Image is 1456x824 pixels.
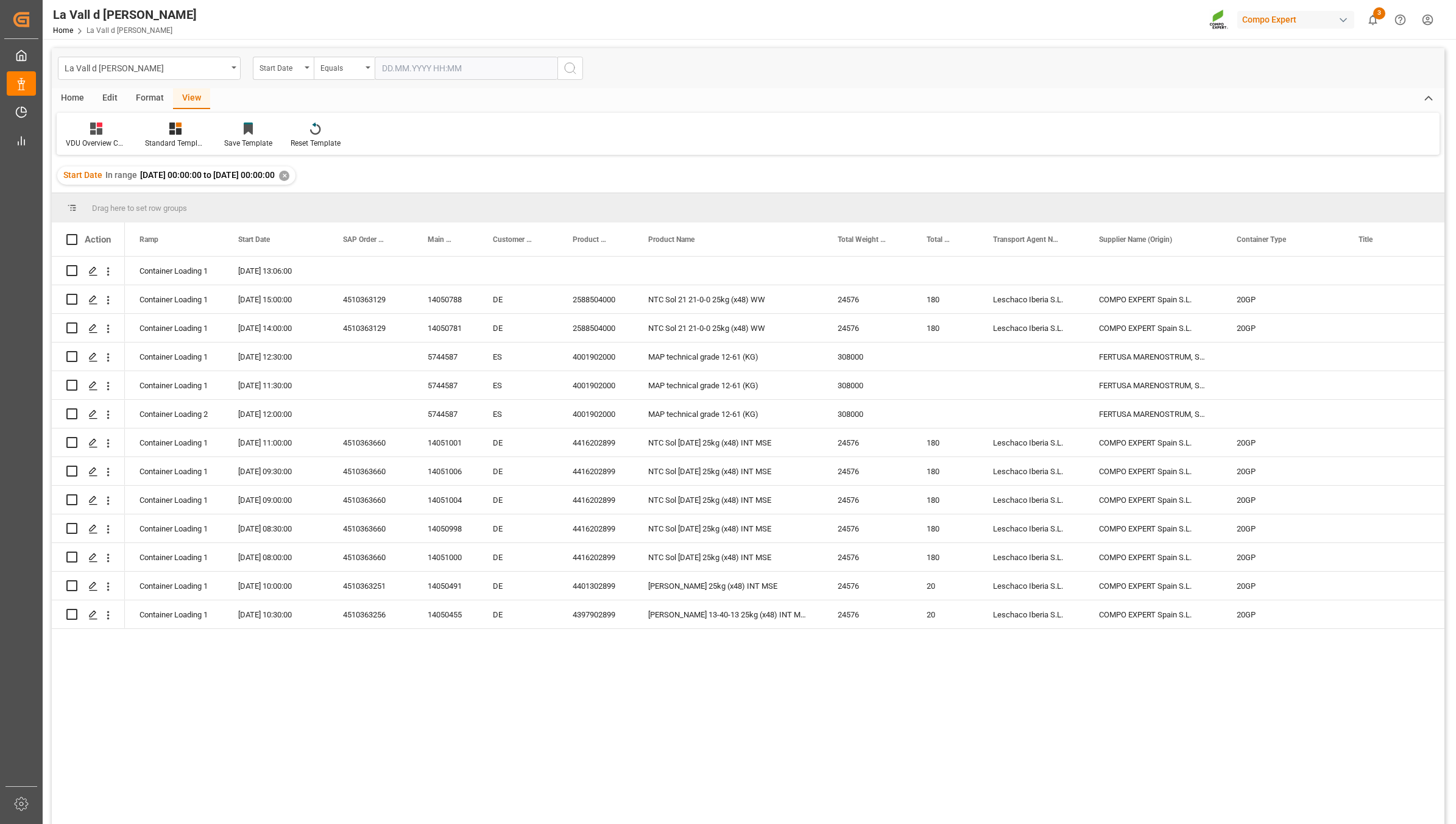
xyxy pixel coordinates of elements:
[558,314,634,342] div: 2588504000
[912,543,978,571] div: 180
[66,138,127,149] div: VDU Overview Carretileros
[478,543,558,571] div: DE
[478,514,558,542] div: DE
[823,400,912,428] div: 308000
[224,314,328,342] div: [DATE] 14:00:00
[634,400,823,428] div: MAP technical grade 12-61 (KG)
[478,371,558,399] div: ES
[413,314,478,342] div: 14050781
[320,60,362,74] div: Equals
[1222,600,1344,628] div: 20GP
[224,572,328,600] div: [DATE] 10:00:00
[1222,285,1344,313] div: 20GP
[52,343,125,371] div: Press SPACE to select this row.
[343,235,387,244] span: SAP Order Number
[1237,11,1354,29] div: Compo Expert
[838,235,886,244] span: Total Weight (in KGM)
[634,457,823,485] div: NTC Sol [DATE] 25kg (x48) INT MSE
[413,400,478,428] div: 5744587
[140,572,209,600] div: Container Loading 1
[634,486,823,514] div: NTC Sol [DATE] 25kg (x48) INT MSE
[413,543,478,571] div: 14051000
[328,285,413,313] div: 4510363129
[328,543,413,571] div: 4510363660
[573,235,608,244] span: Product Number
[52,543,125,572] div: Press SPACE to select this row.
[478,400,558,428] div: ES
[1222,514,1344,542] div: 20GP
[53,5,197,24] div: La Vall d [PERSON_NAME]
[1084,343,1222,371] div: FERTUSA MARENOSTRUM, SLU
[413,371,478,399] div: 5744587
[912,285,978,313] div: 180
[140,400,209,428] div: Container Loading 2
[558,285,634,313] div: 2588504000
[558,400,634,428] div: 4001902000
[328,314,413,342] div: 4510363129
[291,138,341,149] div: Reset Template
[224,138,272,149] div: Save Template
[140,544,209,572] div: Container Loading 1
[557,57,583,80] button: search button
[140,429,209,457] div: Container Loading 1
[912,572,978,600] div: 20
[634,514,823,542] div: NTC Sol [DATE] 25kg (x48) INT MSE
[1084,371,1222,399] div: FERTUSA MARENOSTRUM, SLU
[823,514,912,542] div: 24576
[413,600,478,628] div: 14050455
[224,543,328,571] div: [DATE] 08:00:00
[478,486,558,514] div: DE
[413,285,478,313] div: 14050788
[823,314,912,342] div: 24576
[558,514,634,542] div: 4416202899
[478,314,558,342] div: DE
[558,457,634,485] div: 4416202899
[140,486,209,514] div: Container Loading 1
[314,57,375,80] button: open menu
[1222,543,1344,571] div: 20GP
[634,371,823,399] div: MAP technical grade 12-61 (KG)
[823,486,912,514] div: 24576
[413,514,478,542] div: 14050998
[978,600,1084,628] div: Leschaco Iberia S.L.
[413,486,478,514] div: 14051004
[993,235,1059,244] span: Transport Agent Name
[140,601,209,629] div: Container Loading 1
[978,572,1084,600] div: Leschaco Iberia S.L.
[1222,428,1344,456] div: 20GP
[413,457,478,485] div: 14051006
[328,457,413,485] div: 4510363660
[140,314,209,343] div: Container Loading 1
[224,343,328,371] div: [DATE] 12:30:00
[140,257,209,285] div: Container Loading 1
[253,57,314,80] button: open menu
[105,170,137,180] span: In range
[224,257,328,285] div: [DATE] 13:06:00
[52,371,125,400] div: Press SPACE to select this row.
[140,343,209,371] div: Container Loading 1
[912,600,978,628] div: 20
[413,572,478,600] div: 14050491
[823,600,912,628] div: 24576
[52,285,125,314] div: Press SPACE to select this row.
[912,428,978,456] div: 180
[978,457,1084,485] div: Leschaco Iberia S.L.
[978,285,1084,313] div: Leschaco Iberia S.L.
[1222,572,1344,600] div: 20GP
[478,600,558,628] div: DE
[1084,486,1222,514] div: COMPO EXPERT Spain S.L.
[224,600,328,628] div: [DATE] 10:30:00
[328,600,413,628] div: 4510363256
[478,428,558,456] div: DE
[823,428,912,456] div: 24576
[1222,486,1344,514] div: 20GP
[978,543,1084,571] div: Leschaco Iberia S.L.
[413,343,478,371] div: 5744587
[224,371,328,399] div: [DATE] 11:30:00
[634,314,823,342] div: NTC Sol 21 21-0-0 25kg (x48) WW
[1084,543,1222,571] div: COMPO EXPERT Spain S.L.
[279,171,289,181] div: ✕
[978,486,1084,514] div: Leschaco Iberia S.L.
[140,170,275,180] span: [DATE] 00:00:00 to [DATE] 00:00:00
[145,138,206,149] div: Standard Templates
